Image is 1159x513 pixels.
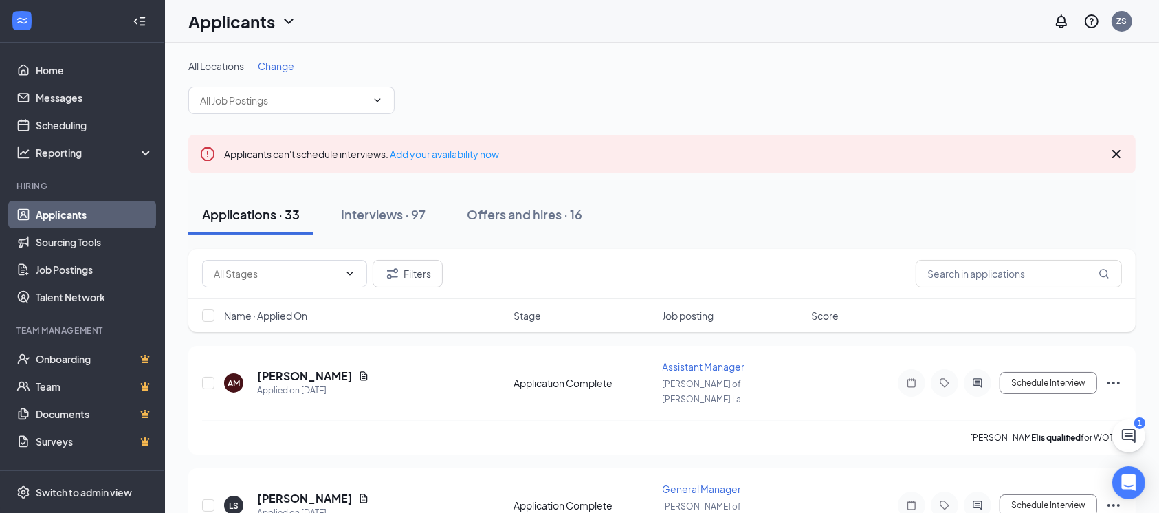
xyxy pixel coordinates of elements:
[36,485,132,499] div: Switch to admin view
[229,500,239,512] div: LS
[663,483,742,495] span: General Manager
[280,13,297,30] svg: ChevronDown
[663,360,745,373] span: Assistant Manager
[514,376,654,390] div: Application Complete
[970,432,1122,444] p: [PERSON_NAME] for WOTC.
[811,309,839,323] span: Score
[36,256,153,283] a: Job Postings
[1000,372,1097,394] button: Schedule Interview
[16,180,151,192] div: Hiring
[36,428,153,455] a: SurveysCrown
[1105,375,1122,391] svg: Ellipses
[228,378,240,389] div: AM
[969,500,986,511] svg: ActiveChat
[200,93,366,108] input: All Job Postings
[916,260,1122,287] input: Search in applications
[202,206,300,223] div: Applications · 33
[1083,13,1100,30] svg: QuestionInfo
[1134,417,1145,429] div: 1
[373,260,443,287] button: Filter Filters
[36,345,153,373] a: OnboardingCrown
[36,84,153,111] a: Messages
[1053,13,1070,30] svg: Notifications
[36,228,153,256] a: Sourcing Tools
[257,384,369,397] div: Applied on [DATE]
[663,309,714,323] span: Job posting
[1039,433,1081,443] b: is qualified
[16,469,151,481] div: Payroll
[214,266,339,281] input: All Stages
[1108,146,1125,162] svg: Cross
[188,10,275,33] h1: Applicants
[36,56,153,84] a: Home
[15,14,29,28] svg: WorkstreamLogo
[257,369,353,384] h5: [PERSON_NAME]
[903,500,920,511] svg: Note
[1117,15,1127,27] div: ZS
[514,499,654,512] div: Application Complete
[36,111,153,139] a: Scheduling
[1121,428,1137,444] svg: ChatActive
[16,146,30,160] svg: Analysis
[969,378,986,389] svg: ActiveChat
[514,309,541,323] span: Stage
[467,206,582,223] div: Offers and hires · 16
[372,95,383,106] svg: ChevronDown
[188,60,244,72] span: All Locations
[199,146,216,162] svg: Error
[133,14,146,28] svg: Collapse
[936,378,953,389] svg: Tag
[344,268,355,279] svg: ChevronDown
[258,60,294,72] span: Change
[224,309,307,323] span: Name · Applied On
[36,373,153,400] a: TeamCrown
[663,379,749,404] span: [PERSON_NAME] of [PERSON_NAME] La ...
[36,283,153,311] a: Talent Network
[358,371,369,382] svg: Document
[36,201,153,228] a: Applicants
[390,148,499,160] a: Add your availability now
[358,493,369,504] svg: Document
[36,146,154,160] div: Reporting
[1112,419,1145,452] button: ChatActive
[36,400,153,428] a: DocumentsCrown
[384,265,401,282] svg: Filter
[16,485,30,499] svg: Settings
[903,378,920,389] svg: Note
[257,491,353,506] h5: [PERSON_NAME]
[16,325,151,336] div: Team Management
[1112,466,1145,499] div: Open Intercom Messenger
[341,206,426,223] div: Interviews · 97
[224,148,499,160] span: Applicants can't schedule interviews.
[1099,268,1110,279] svg: MagnifyingGlass
[936,500,953,511] svg: Tag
